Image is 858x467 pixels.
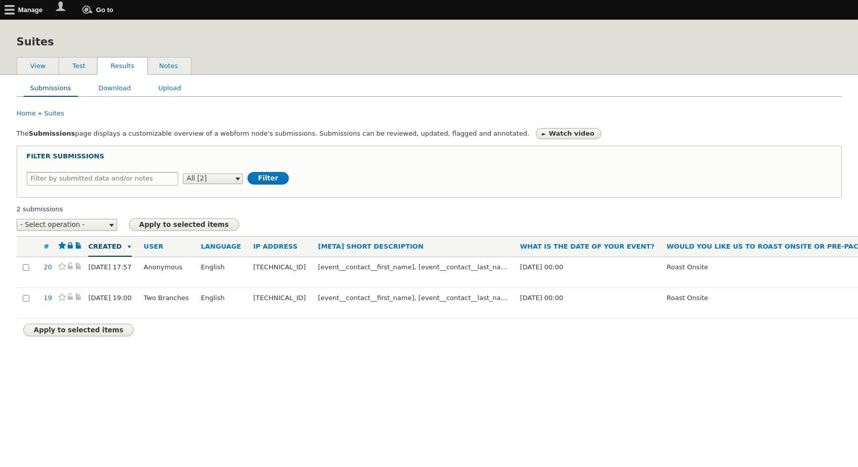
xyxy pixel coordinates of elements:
td: [event__contact__first_name], [event__contact__last_name] - on [event__date] - [event__guest_coun... [312,257,514,288]
a: Download [92,80,138,96]
div: The page displays a customizable overview of a webform node's submissions. Submissions can be rev... [17,128,842,139]
nav: Tabs [17,57,842,75]
a: User [144,242,189,252]
a: Suites: Submission #19 [44,294,53,302]
td: [DATE] 00:00 [514,257,661,288]
a: Notes [146,57,191,75]
input: Apply to selected items [129,218,239,231]
a: Upload [152,80,188,96]
h1: Suites [17,32,54,52]
td: English [195,288,247,319]
td: [TECHNICAL_ID] [247,257,312,288]
div: 2 submissions [17,204,842,214]
a: Suites: Submission #20 [44,263,53,271]
a: Language [201,242,241,252]
a: Would you like us to roast onsite or pre-package for your event? [667,242,856,252]
a: IP address [253,242,306,252]
a: View [17,57,59,75]
summary: Filter submissions [17,146,841,167]
a: Submissions [24,80,78,96]
td: [TECHNICAL_ID] [247,288,312,319]
td: [DATE] 17:57 [82,257,138,288]
input: Apply to selected items [23,324,134,336]
td: Two Branches [138,288,195,319]
td: [event__contact__first_name], [event__contact__last_name] - on [event__date] - [event__guest_coun... [312,288,514,319]
a: Test [59,57,98,75]
input: Filter by submitted data and/or notes [27,172,178,186]
strong: Submissions [29,130,75,137]
a: Watch video [536,128,601,139]
a: Suites [44,109,64,117]
td: [DATE] 19:00 [82,288,138,319]
a: What is the date of your event? [520,242,654,252]
span: Filter submissions [26,152,104,160]
nav: Tabs [17,80,842,97]
a: # [44,242,53,252]
td: [DATE] 00:00 [514,288,661,319]
input: Filter [247,172,289,185]
td: Anonymous [138,257,195,288]
td: English [195,257,247,288]
a: Created [88,242,132,252]
a: Home [17,109,36,117]
a: Results [97,57,147,75]
a: [meta] Short Description [318,242,508,252]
